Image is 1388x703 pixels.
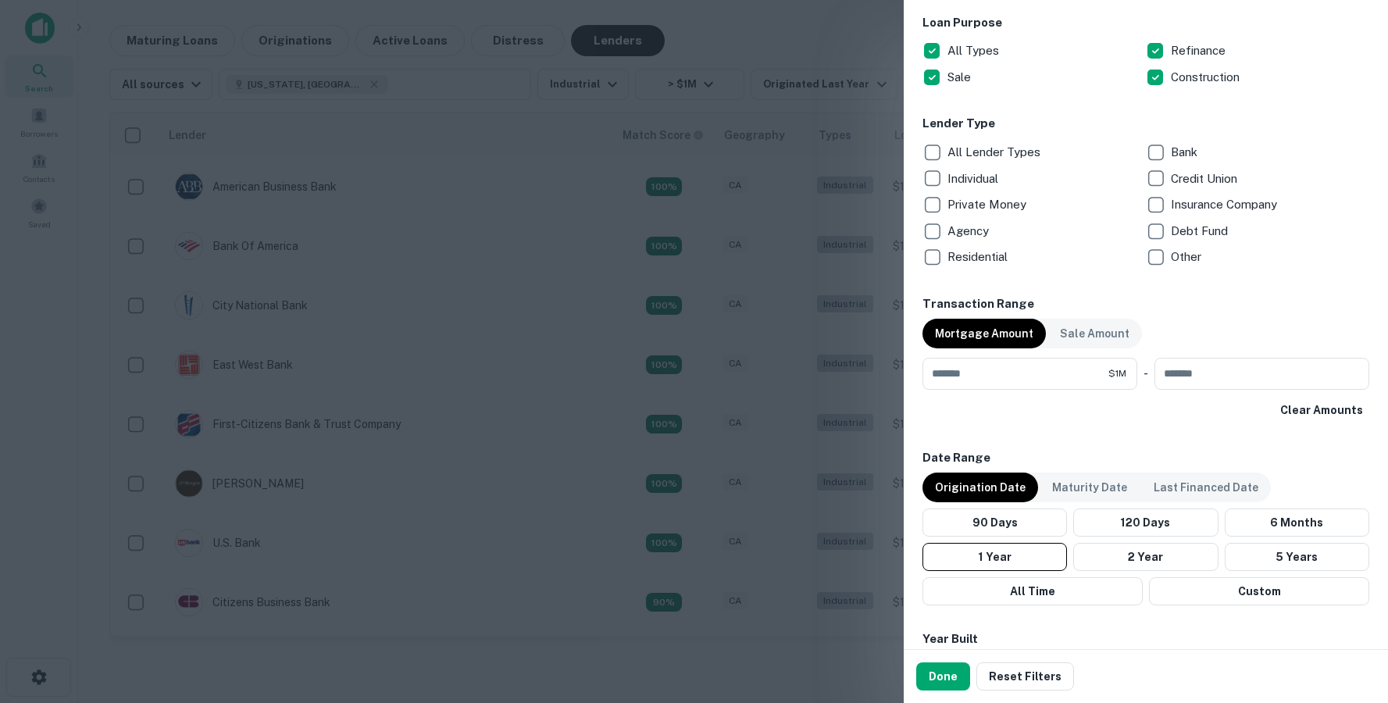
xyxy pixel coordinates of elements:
[922,295,1369,313] h6: Transaction Range
[922,543,1067,571] button: 1 Year
[1073,543,1218,571] button: 2 Year
[1171,222,1231,241] p: Debt Fund
[1052,479,1127,496] p: Maturity Date
[1225,543,1369,571] button: 5 Years
[935,479,1026,496] p: Origination Date
[1171,170,1240,188] p: Credit Union
[922,449,1369,467] h6: Date Range
[1225,509,1369,537] button: 6 Months
[1144,358,1148,389] div: -
[947,41,1002,60] p: All Types
[916,662,970,691] button: Done
[1171,248,1204,266] p: Other
[1108,366,1126,380] span: $1M
[922,630,978,648] h6: Year Built
[1171,143,1201,162] p: Bank
[935,325,1033,342] p: Mortgage Amount
[947,170,1001,188] p: Individual
[947,143,1044,162] p: All Lender Types
[922,115,1369,133] h6: Lender Type
[947,195,1029,214] p: Private Money
[1171,195,1280,214] p: Insurance Company
[1171,41,1229,60] p: Refinance
[1073,509,1218,537] button: 120 Days
[1310,578,1388,653] iframe: Chat Widget
[976,662,1074,691] button: Reset Filters
[1149,577,1369,605] button: Custom
[1154,479,1258,496] p: Last Financed Date
[947,248,1011,266] p: Residential
[922,577,1143,605] button: All Time
[1171,68,1243,87] p: Construction
[947,68,974,87] p: Sale
[947,222,992,241] p: Agency
[922,509,1067,537] button: 90 Days
[1060,325,1129,342] p: Sale Amount
[1274,396,1369,424] button: Clear Amounts
[922,14,1369,32] h6: Loan Purpose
